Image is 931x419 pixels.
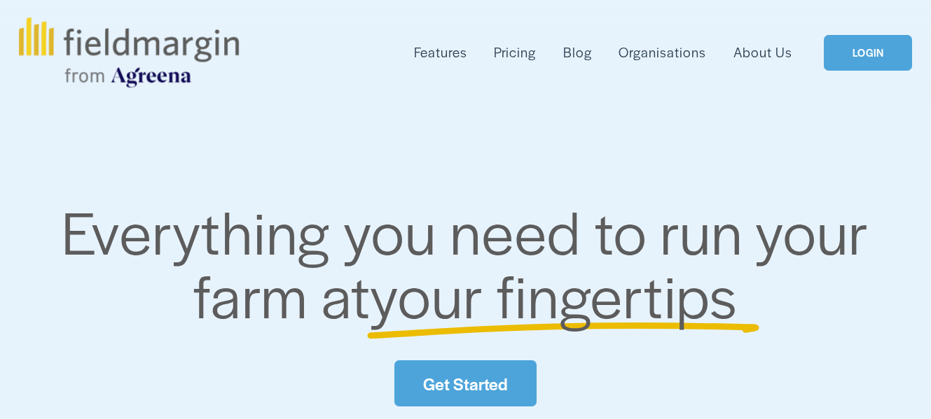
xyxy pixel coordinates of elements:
[563,41,592,64] a: Blog
[414,43,467,62] span: Features
[394,360,537,406] a: Get Started
[733,41,792,64] a: About Us
[494,41,536,64] a: Pricing
[824,35,912,71] a: LOGIN
[19,17,239,87] img: fieldmargin.com
[62,189,882,336] span: Everything you need to run your farm at
[370,253,738,336] span: your fingertips
[414,41,467,64] a: folder dropdown
[619,41,706,64] a: Organisations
